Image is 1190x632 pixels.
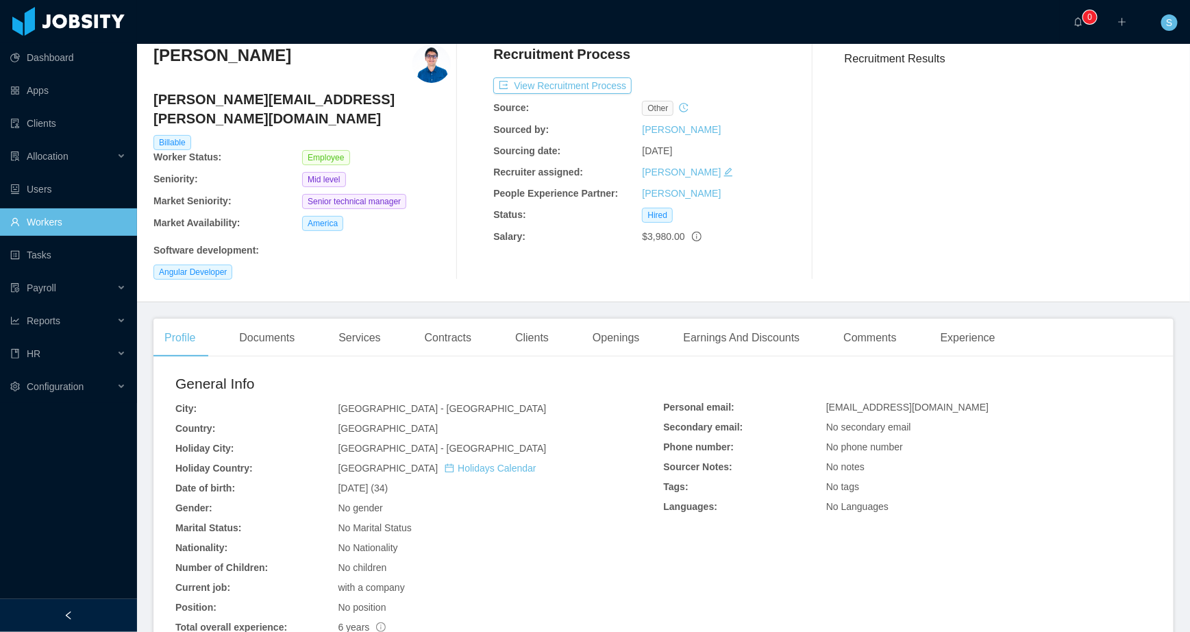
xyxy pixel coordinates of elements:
[10,283,20,293] i: icon: file-protect
[664,461,732,472] b: Sourcer Notes:
[493,209,525,220] b: Status:
[664,422,743,433] b: Secondary email:
[175,443,234,454] b: Holiday City:
[642,101,673,116] span: other
[445,463,536,474] a: icon: calendarHolidays Calendar
[153,45,291,66] h3: [PERSON_NAME]
[493,145,560,156] b: Sourcing date:
[582,319,651,357] div: Openings
[826,461,865,472] span: No notes
[27,151,69,162] span: Allocation
[302,150,349,165] span: Employee
[10,382,20,391] i: icon: setting
[642,208,673,223] span: Hired
[153,195,232,206] b: Market Seniority:
[10,44,126,71] a: icon: pie-chartDashboard
[692,232,702,241] span: info-circle
[175,423,215,434] b: Country:
[826,501,889,512] span: No Languages
[175,463,253,474] b: Holiday Country:
[175,602,216,613] b: Position:
[493,102,529,113] b: Source:
[826,441,903,452] span: No phone number
[10,241,126,269] a: icon: profileTasks
[153,135,191,150] span: Billable
[642,188,721,199] a: [PERSON_NAME]
[338,542,397,553] span: No Nationality
[175,483,235,494] b: Date of birth:
[493,124,549,135] b: Sourced by:
[826,480,1152,494] div: No tags
[302,194,406,209] span: Senior technical manager
[1117,17,1127,27] i: icon: plus
[673,319,811,357] div: Earnings And Discounts
[302,172,345,187] span: Mid level
[664,402,735,413] b: Personal email:
[338,522,411,533] span: No Marital Status
[175,373,664,395] h2: General Info
[10,110,126,137] a: icon: auditClients
[723,167,733,177] i: icon: edit
[10,175,126,203] a: icon: robotUsers
[338,423,438,434] span: [GEOGRAPHIC_DATA]
[493,231,525,242] b: Salary:
[175,542,227,553] b: Nationality:
[153,319,206,357] div: Profile
[175,522,241,533] b: Marital Status:
[27,381,84,392] span: Configuration
[10,316,20,326] i: icon: line-chart
[493,77,632,94] button: icon: exportView Recruitment Process
[832,319,907,357] div: Comments
[27,348,40,359] span: HR
[338,483,388,494] span: [DATE] (34)
[27,282,56,293] span: Payroll
[664,481,689,492] b: Tags:
[153,245,259,256] b: Software development :
[175,502,212,513] b: Gender:
[338,463,536,474] span: [GEOGRAPHIC_DATA]
[153,151,221,162] b: Worker Status:
[228,319,306,357] div: Documents
[27,315,60,326] span: Reports
[338,582,404,593] span: with a company
[1166,14,1172,31] span: S
[930,319,1006,357] div: Experience
[10,77,126,104] a: icon: appstoreApps
[153,217,240,228] b: Market Availability:
[338,443,546,454] span: [GEOGRAPHIC_DATA] - [GEOGRAPHIC_DATA]
[153,265,232,280] span: Angular Developer
[376,622,386,632] span: info-circle
[10,151,20,161] i: icon: solution
[826,422,911,433] span: No secondary email
[153,90,451,128] h4: [PERSON_NAME][EMAIL_ADDRESS][PERSON_NAME][DOMAIN_NAME]
[642,167,721,178] a: [PERSON_NAME]
[493,45,630,64] h4: Recruitment Process
[642,145,672,156] span: [DATE]
[826,402,989,413] span: [EMAIL_ADDRESS][DOMAIN_NAME]
[153,173,198,184] b: Seniority:
[338,602,386,613] span: No position
[338,403,546,414] span: [GEOGRAPHIC_DATA] - [GEOGRAPHIC_DATA]
[414,319,482,357] div: Contracts
[175,403,197,414] b: City:
[10,349,20,358] i: icon: book
[493,167,583,178] b: Recruiter assigned:
[664,501,718,512] b: Languages:
[642,124,721,135] a: [PERSON_NAME]
[679,103,689,112] i: icon: history
[493,80,632,91] a: icon: exportView Recruitment Process
[327,319,391,357] div: Services
[175,582,230,593] b: Current job:
[302,216,343,231] span: America
[412,45,451,83] img: 0796e050-5fe8-11e9-9094-87d14aeb59db_5e5d870f1f836-400w.png
[1074,17,1083,27] i: icon: bell
[1083,10,1097,24] sup: 0
[445,463,454,473] i: icon: calendar
[10,208,126,236] a: icon: userWorkers
[338,562,386,573] span: No children
[642,231,684,242] span: $3,980.00
[504,319,560,357] div: Clients
[664,441,734,452] b: Phone number:
[493,188,618,199] b: People Experience Partner:
[338,502,382,513] span: No gender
